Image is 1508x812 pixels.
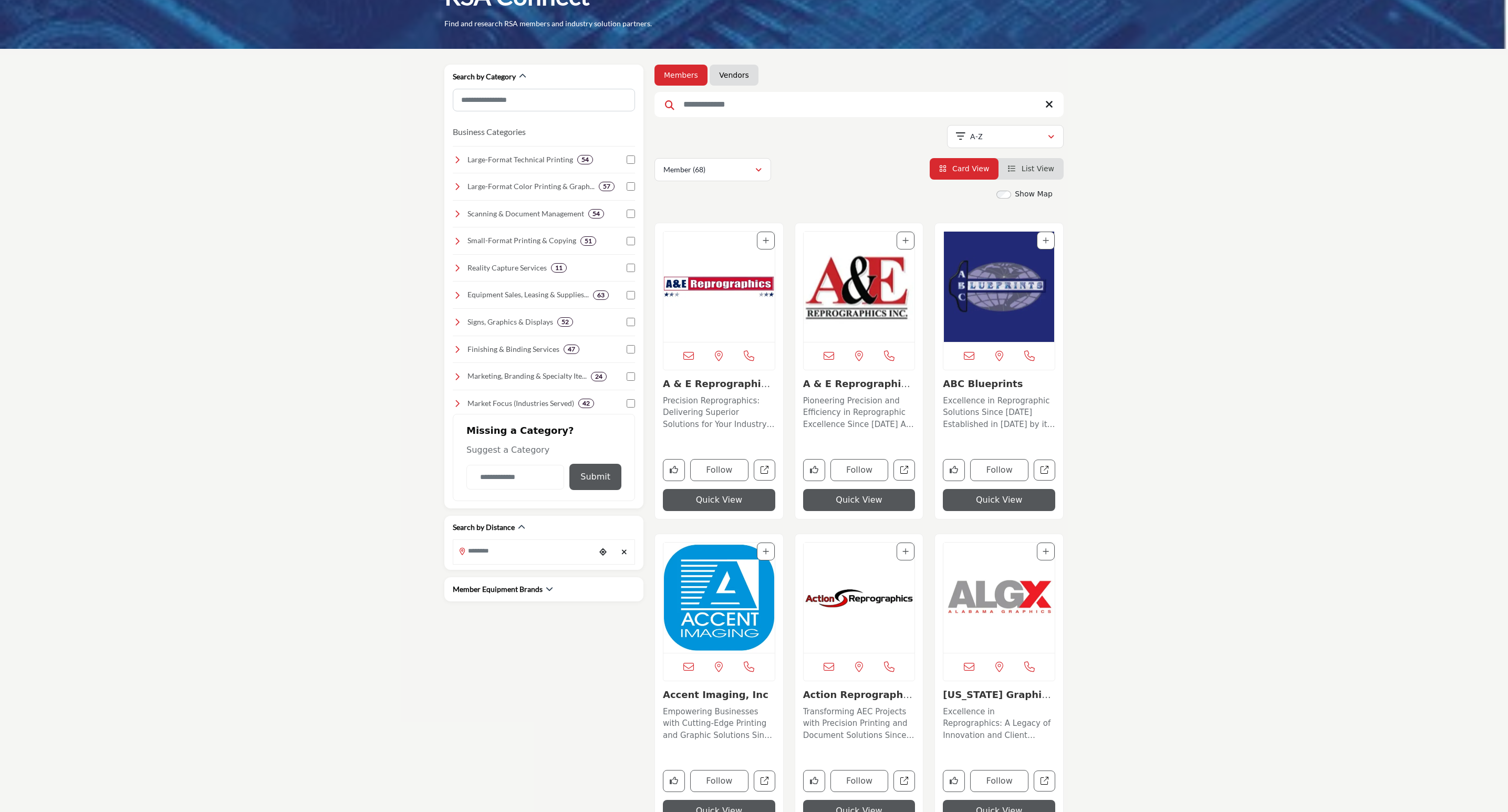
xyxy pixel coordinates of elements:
input: Select Reality Capture Services checkbox [627,264,635,272]
button: Like company [943,459,965,481]
a: Empowering Businesses with Cutting-Edge Printing and Graphic Solutions Since [DATE] Founded in [D... [663,703,775,742]
b: 47 [568,346,575,353]
b: 42 [583,400,590,407]
a: Open action-reprographics in new tab [893,771,915,792]
a: [US_STATE] Graphics & E... [943,689,1053,712]
div: 51 Results For Small-Format Printing & Copying [580,236,596,246]
input: Select Signs, Graphics & Displays checkbox [627,318,635,326]
input: Category Name [466,465,564,490]
h4: Reality Capture Services: Laser scanning, BIM modeling, photogrammetry, 3D scanning, and other ad... [467,263,547,273]
a: Add To List [1043,547,1049,556]
p: Excellence in Reprographic Solutions Since [DATE] Established in [DATE] by its founder [PERSON_NA... [943,395,1055,431]
b: 54 [592,210,600,217]
h4: Large-Format Technical Printing: High-quality printing for blueprints, construction and architect... [467,154,573,165]
a: Open accent-imaging-inc in new tab [754,771,775,792]
button: Like company [803,459,825,481]
h2: Search by Category [453,71,516,82]
h3: Action Reprographics [803,689,916,701]
a: Add To List [763,236,769,245]
a: ABC Blueprints [943,378,1023,389]
input: Select Large-Format Technical Printing checkbox [627,155,635,164]
input: Search Category [453,89,635,111]
b: 51 [585,237,592,245]
button: Like company [663,770,685,792]
h4: Small-Format Printing & Copying: Professional printing for black and white and color document pri... [467,235,576,246]
button: A-Z [947,125,1064,148]
img: Accent Imaging, Inc [663,543,775,653]
a: View Card [939,164,990,173]
b: 57 [603,183,610,190]
a: Action Reprographics... [803,689,912,712]
button: Follow [970,459,1028,481]
a: Add To List [902,547,909,556]
input: Search Keyword [654,92,1064,117]
button: Follow [690,459,748,481]
a: Open Listing in new tab [804,232,915,342]
a: Pioneering Precision and Efficiency in Reprographic Excellence Since [DATE] As a longstanding lea... [803,392,916,431]
h3: A & E Reprographics, Inc. VA [803,378,916,390]
div: 42 Results For Market Focus (Industries Served) [578,399,594,408]
a: View List [1008,164,1054,173]
a: Precision Reprographics: Delivering Superior Solutions for Your Industry Needs Located in [GEOGRA... [663,392,775,431]
p: Transforming AEC Projects with Precision Printing and Document Solutions Since [DATE]. Since [DAT... [803,706,916,742]
button: Like company [943,770,965,792]
h3: ABC Blueprints [943,378,1055,390]
span: Card View [952,164,989,173]
b: 63 [597,292,605,299]
div: 63 Results For Equipment Sales, Leasing & Supplies [593,290,609,300]
button: Business Categories [453,126,526,138]
a: Accent Imaging, Inc [663,689,768,700]
div: 52 Results For Signs, Graphics & Displays [557,317,573,327]
h4: Scanning & Document Management: Digital conversion, archiving, indexing, secure storage, and stre... [467,209,584,219]
h4: Marketing, Branding & Specialty Items: Design and creative services, marketing support, and speci... [467,371,587,381]
a: Open Listing in new tab [663,543,775,653]
button: Like company [803,770,825,792]
a: Open Listing in new tab [663,232,775,342]
label: Show Map [1015,189,1053,200]
h4: Signs, Graphics & Displays: Exterior/interior building signs, trade show booths, event displays, ... [467,317,553,327]
input: Select Large-Format Color Printing & Graphics checkbox [627,182,635,191]
button: Follow [690,770,748,792]
button: Quick View [663,489,775,511]
p: Excellence in Reprographics: A Legacy of Innovation and Client Satisfaction Founded in [DATE], th... [943,706,1055,742]
h2: Member Equipment Brands [453,584,543,595]
b: 24 [595,373,602,380]
div: Clear search location [616,541,632,564]
input: Search Location [453,541,595,561]
a: Add To List [902,236,909,245]
h3: Alabama Graphics & Engineering Supply, Inc. [943,689,1055,701]
a: Add To List [763,547,769,556]
li: Card View [930,158,999,180]
a: Members [664,70,698,80]
p: Empowering Businesses with Cutting-Edge Printing and Graphic Solutions Since [DATE] Founded in [D... [663,706,775,742]
h4: Equipment Sales, Leasing & Supplies: Equipment sales, leasing, service, and resale of plotters, s... [467,289,589,300]
p: Pioneering Precision and Efficiency in Reprographic Excellence Since [DATE] As a longstanding lea... [803,395,916,431]
div: 54 Results For Scanning & Document Management [588,209,604,218]
a: Vendors [719,70,748,80]
b: 11 [555,264,563,272]
h3: Accent Imaging, Inc [663,689,775,701]
h2: Missing a Category? [466,425,621,444]
div: 11 Results For Reality Capture Services [551,263,567,273]
h4: Large-Format Color Printing & Graphics: Banners, posters, vehicle wraps, and presentation graphics. [467,181,595,192]
h4: Market Focus (Industries Served): Tailored solutions for industries like architecture, constructi... [467,398,574,409]
img: A & E Reprographics, Inc. VA [804,232,915,342]
input: Select Finishing & Binding Services checkbox [627,345,635,353]
div: 57 Results For Large-Format Color Printing & Graphics [599,182,615,191]
li: List View [999,158,1064,180]
div: 47 Results For Finishing & Binding Services [564,345,579,354]
input: Select Scanning & Document Management checkbox [627,210,635,218]
a: Excellence in Reprographics: A Legacy of Innovation and Client Satisfaction Founded in [DATE], th... [943,703,1055,742]
img: ABC Blueprints [943,232,1055,342]
div: Choose your current location [595,541,611,564]
h4: Finishing & Binding Services: Laminating, binding, folding, trimming, and other finishing touches... [467,344,559,355]
button: Submit [569,464,621,490]
div: 54 Results For Large-Format Technical Printing [577,155,593,164]
button: Follow [830,459,889,481]
h3: A & E Reprographics - AZ [663,378,775,390]
a: Open Listing in new tab [804,543,915,653]
button: Follow [830,770,889,792]
span: List View [1022,164,1054,173]
a: Add To List [1043,236,1049,245]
